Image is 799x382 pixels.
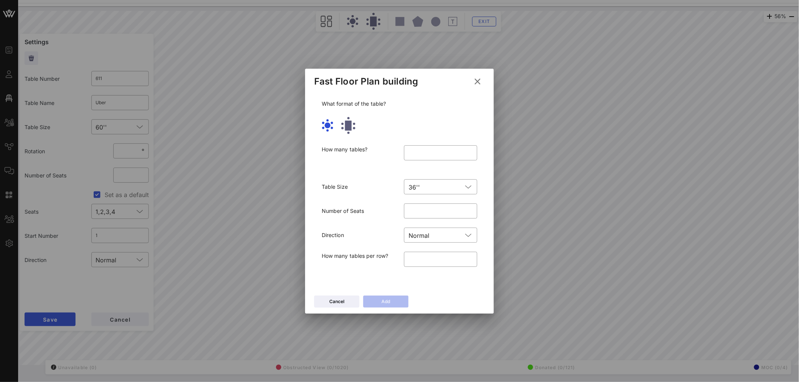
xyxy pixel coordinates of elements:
div: Cancel [329,298,344,305]
div: Table Size [317,178,399,196]
div: How many tables? [317,141,399,175]
button: Cancel [314,296,359,308]
div: How many tables per row? [317,247,399,281]
div: 36'' [404,179,477,194]
div: Number of Seats [317,202,399,220]
div: 36'' [409,184,420,191]
div: Add [382,298,390,305]
div: Direction [317,226,399,244]
div: Normal [404,228,477,243]
div: Fast Floor Plan building [314,76,418,87]
div: What format of the table? [317,95,482,112]
button: Add [363,296,409,308]
div: Normal [409,232,429,239]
